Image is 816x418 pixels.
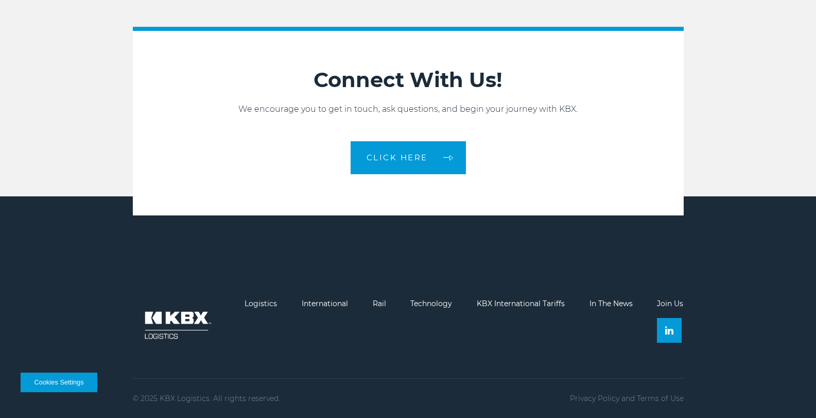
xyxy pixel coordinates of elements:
a: International [302,299,348,308]
p: © 2025 KBX Logistics. All rights reserved. [133,394,280,403]
a: Logistics [245,299,277,308]
a: CLICK HERE arrow arrow [351,141,466,174]
a: Privacy Policy [570,394,619,403]
img: Linkedin [665,326,673,335]
a: Terms of Use [637,394,684,403]
a: Technology [410,299,452,308]
p: We encourage you to get in touch, ask questions, and begin your journey with KBX. [133,103,684,115]
img: kbx logo [133,299,220,351]
a: Join Us [657,299,683,308]
span: and [621,394,635,403]
button: Cookies Settings [21,373,97,392]
a: In The News [589,299,633,308]
a: KBX International Tariffs [477,299,565,308]
h2: Connect With Us! [133,67,684,93]
a: Rail [373,299,386,308]
span: CLICK HERE [367,154,428,161]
